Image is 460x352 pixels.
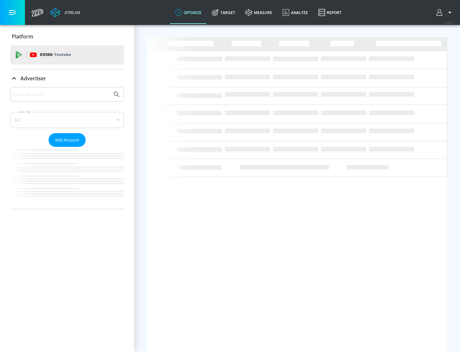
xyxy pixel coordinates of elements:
div: Advertiser [10,69,124,87]
p: Youtube [54,51,71,58]
div: Atrium [62,10,80,15]
a: Target [207,1,240,24]
a: Analyze [277,1,313,24]
nav: list of Advertiser [10,147,124,209]
p: Advertiser [20,75,46,82]
div: Platform [10,28,124,45]
a: Report [313,1,347,24]
div: DV360: Youtube [10,45,124,64]
span: v 4.25.4 [445,21,454,25]
a: optimize [170,1,207,24]
div: A-Z [10,112,124,128]
div: Advertiser [10,87,124,209]
a: Atrium [50,8,80,17]
label: Sort By [18,110,32,114]
p: DV360: [40,51,71,58]
input: Search by name [13,90,110,99]
button: Add Account [49,133,86,147]
a: measure [240,1,277,24]
span: Add Account [55,136,79,144]
p: Platform [12,33,33,40]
